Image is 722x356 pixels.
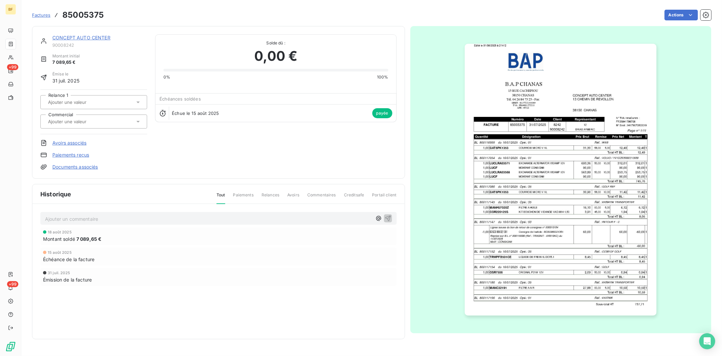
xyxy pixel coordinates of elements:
[7,281,18,287] span: +99
[159,96,201,102] span: Échéances soldées
[52,164,98,170] a: Documents associés
[52,53,80,59] span: Montant initial
[699,333,715,349] div: Open Intercom Messenger
[344,192,364,203] span: Creditsafe
[48,271,70,275] span: 31 juil. 2025
[233,192,254,203] span: Paiements
[287,192,299,203] span: Avoirs
[163,40,388,46] span: Solde dû :
[52,77,79,84] span: 31 juil. 2025
[43,256,94,263] span: Échéance de la facture
[52,152,89,158] a: Paiements reçus
[40,190,71,199] span: Historique
[47,119,114,125] input: Ajouter une valeur
[52,35,110,40] a: CONCEPT AUTO CENTER
[43,276,92,283] span: Émission de la facture
[52,59,80,66] span: 7 089,65 €
[47,99,114,105] input: Ajouter une valeur
[5,341,16,352] img: Logo LeanPay
[7,64,18,70] span: +99
[377,74,388,80] span: 100%
[48,230,72,234] span: 18 août 2025
[52,71,79,77] span: Émise le
[217,192,225,204] span: Tout
[48,250,72,254] span: 15 août 2025
[665,10,698,20] button: Actions
[465,44,657,316] img: invoice_thumbnail
[307,192,336,203] span: Commentaires
[372,108,392,118] span: payée
[76,235,102,242] span: 7 089,65 €
[254,46,297,66] span: 0,00 €
[62,9,104,21] h3: 85005375
[172,111,219,116] span: Échue le 15 août 2025
[372,192,396,203] span: Portail client
[52,42,147,48] span: 90008242
[43,235,75,242] span: Montant soldé
[5,4,16,15] div: BF
[163,74,170,80] span: 0%
[32,12,50,18] a: Factures
[52,140,86,146] a: Avoirs associés
[262,192,279,203] span: Relances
